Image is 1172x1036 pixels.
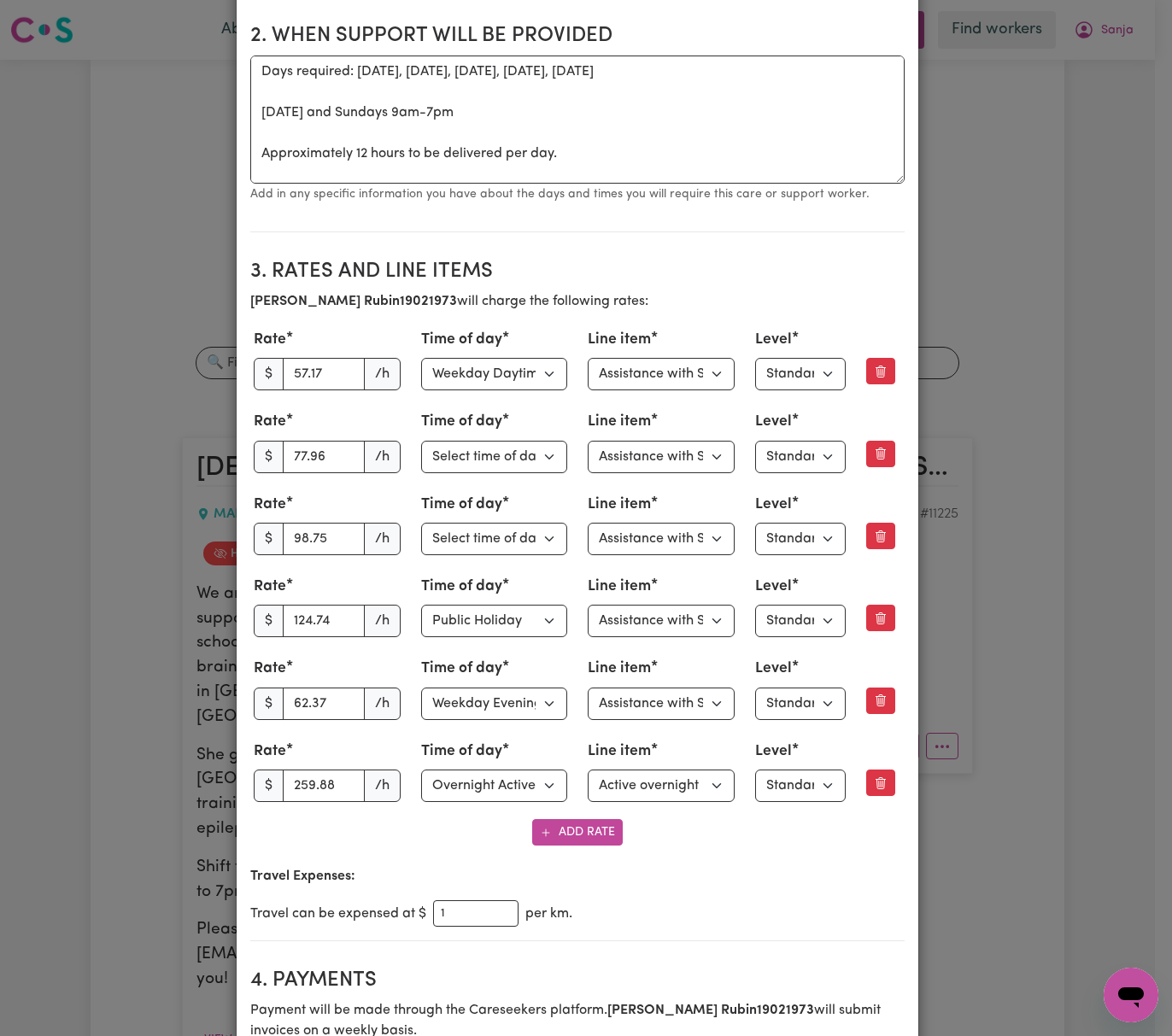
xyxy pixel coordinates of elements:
textarea: Days required: [DATE], [DATE], [DATE], [DATE], [DATE] [DATE] and Sundays 9am-7pm Approximately 12... [250,56,905,184]
label: Rate [254,576,286,598]
input: 0.00 [283,523,365,555]
label: Line item [588,494,651,516]
button: Remove this rate [866,523,895,549]
span: $ [254,441,284,473]
span: $ [254,523,284,555]
input: 0.00 [283,358,365,390]
button: Remove this rate [866,441,895,467]
label: Time of day [421,494,502,516]
label: Line item [588,329,651,351]
label: Rate [254,411,286,433]
input: 0.00 [283,688,365,720]
span: per km. [525,904,572,924]
b: Travel Expenses: [250,869,355,883]
span: /h [364,441,401,473]
label: Rate [254,740,286,763]
h2: 4. Payments [250,969,905,993]
label: Time of day [421,411,502,433]
span: $ [254,358,284,390]
h2: 2. When support will be provided [250,24,905,49]
button: Remove this rate [866,358,895,384]
small: Add in any specific information you have about the days and times you will require this care or s... [250,188,870,201]
label: Rate [254,494,286,516]
span: $ [254,605,284,637]
label: Level [755,576,792,598]
span: /h [364,358,401,390]
button: Remove this rate [866,605,895,631]
span: /h [364,605,401,637]
label: Time of day [421,658,502,680]
button: Add Rate [532,819,623,846]
span: /h [364,523,401,555]
label: Rate [254,658,286,680]
label: Time of day [421,740,502,763]
label: Level [755,658,792,680]
input: 0.00 [283,605,365,637]
h2: 3. Rates and Line Items [250,260,905,284]
label: Line item [588,658,651,680]
label: Line item [588,740,651,763]
label: Line item [588,411,651,433]
label: Level [755,329,792,351]
label: Level [755,494,792,516]
label: Level [755,740,792,763]
iframe: Button to launch messaging window [1104,968,1158,1022]
span: Travel can be expensed at $ [250,904,426,924]
label: Time of day [421,576,502,598]
span: $ [254,770,284,802]
input: 0.00 [283,441,365,473]
label: Line item [588,576,651,598]
b: [PERSON_NAME] Rubin19021973 [607,1004,814,1017]
label: Time of day [421,329,502,351]
label: Level [755,411,792,433]
input: 0.00 [283,770,365,802]
b: [PERSON_NAME] Rubin19021973 [250,295,457,308]
span: /h [364,688,401,720]
span: $ [254,688,284,720]
button: Remove this rate [866,770,895,796]
span: /h [364,770,401,802]
p: will charge the following rates: [250,291,905,312]
button: Remove this rate [866,688,895,714]
label: Rate [254,329,286,351]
